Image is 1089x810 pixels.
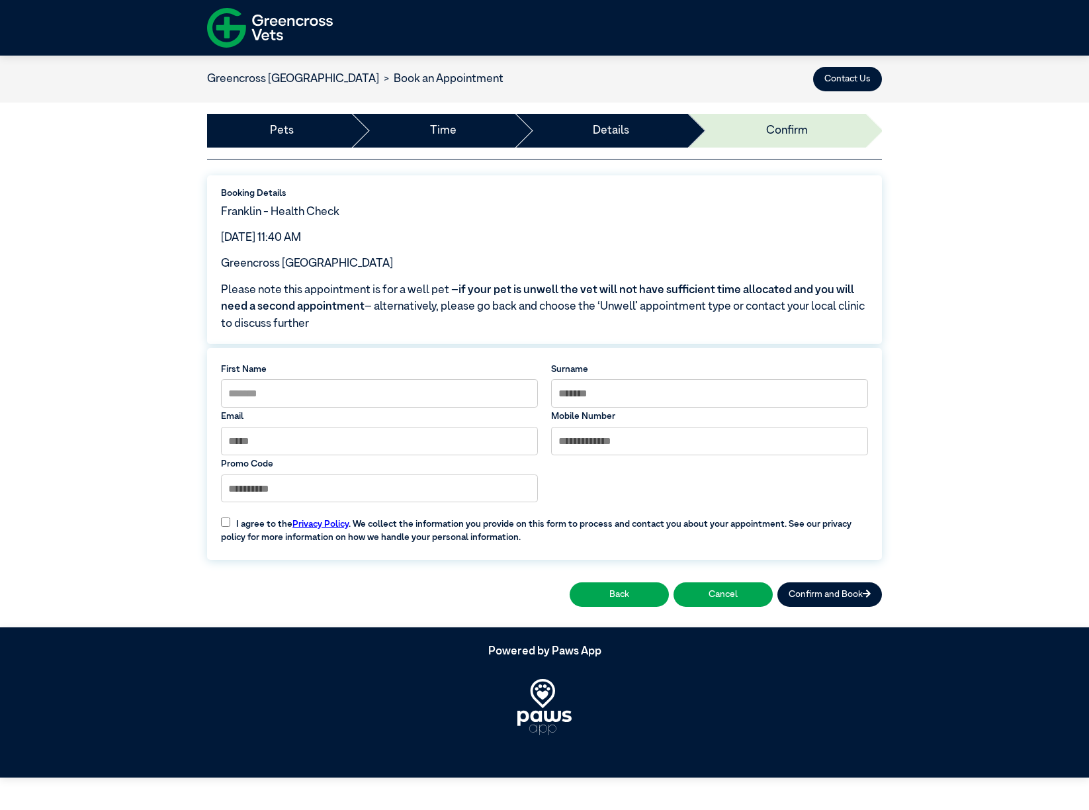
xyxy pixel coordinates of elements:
span: Please note this appointment is for a well pet – – alternatively, please go back and choose the ‘... [221,282,868,333]
a: Pets [270,122,294,140]
label: Email [221,410,538,423]
span: if your pet is unwell the vet will not have sufficient time allocated and you will need a second ... [221,285,854,313]
span: Greencross [GEOGRAPHIC_DATA] [221,258,393,269]
label: Mobile Number [551,410,868,423]
button: Contact Us [813,67,882,91]
img: f-logo [207,3,333,52]
span: Franklin - Health Check [221,206,339,218]
a: Time [430,122,457,140]
a: Details [593,122,629,140]
h5: Powered by Paws App [207,645,882,658]
button: Confirm and Book [777,582,882,607]
a: Greencross [GEOGRAPHIC_DATA] [207,73,379,85]
label: Booking Details [221,187,868,200]
label: Surname [551,363,868,376]
label: First Name [221,363,538,376]
img: PawsApp [517,679,572,735]
button: Cancel [674,582,773,607]
span: [DATE] 11:40 AM [221,232,301,244]
a: Privacy Policy [292,519,349,529]
button: Back [570,582,669,607]
input: I agree to thePrivacy Policy. We collect the information you provide on this form to process and ... [221,517,230,527]
nav: breadcrumb [207,71,503,88]
label: I agree to the . We collect the information you provide on this form to process and contact you a... [214,508,875,544]
li: Book an Appointment [379,71,503,88]
label: Promo Code [221,457,538,471]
